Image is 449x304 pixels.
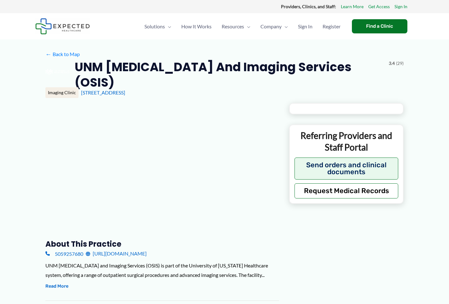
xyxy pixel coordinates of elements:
[281,4,336,9] strong: Providers, Clinics, and Staff:
[244,15,250,37] span: Menu Toggle
[45,87,79,98] div: Imaging Clinic
[282,15,288,37] span: Menu Toggle
[396,59,404,67] span: (29)
[341,3,364,11] a: Learn More
[181,15,212,37] span: How It Works
[222,15,244,37] span: Resources
[176,15,217,37] a: How It Works
[294,130,398,153] p: Referring Providers and Staff Portal
[352,19,407,33] a: Find a Clinic
[260,15,282,37] span: Company
[139,15,346,37] nav: Primary Site Navigation
[45,239,279,249] h3: About this practice
[389,59,395,67] span: 3.4
[255,15,293,37] a: CompanyMenu Toggle
[298,15,312,37] span: Sign In
[45,261,279,279] div: UNM [MEDICAL_DATA] and Imaging Services (OSIS) is part of the University of [US_STATE] Healthcare...
[394,3,407,11] a: Sign In
[139,15,176,37] a: SolutionsMenu Toggle
[294,183,398,198] button: Request Medical Records
[86,249,147,258] a: [URL][DOMAIN_NAME]
[45,249,83,258] a: 5059257680
[144,15,165,37] span: Solutions
[217,15,255,37] a: ResourcesMenu Toggle
[318,15,346,37] a: Register
[35,18,90,34] img: Expected Healthcare Logo - side, dark font, small
[75,59,384,90] h2: UNM [MEDICAL_DATA] and Imaging Services (OSIS)
[294,158,398,180] button: Send orders and clinical documents
[81,89,125,95] a: [STREET_ADDRESS]
[45,51,51,57] span: ←
[45,283,68,290] button: Read More
[368,3,390,11] a: Get Access
[45,49,80,59] a: ←Back to Map
[293,15,318,37] a: Sign In
[165,15,171,37] span: Menu Toggle
[323,15,341,37] span: Register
